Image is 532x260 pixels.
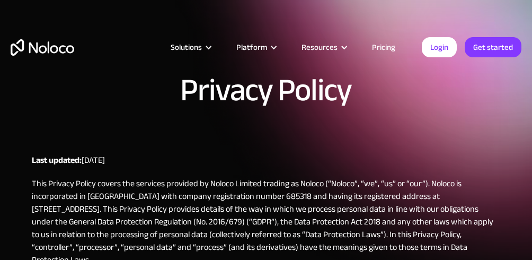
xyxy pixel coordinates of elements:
[32,154,500,167] p: [DATE]
[422,37,457,57] a: Login
[288,40,359,54] div: Resources
[157,40,223,54] div: Solutions
[236,40,267,54] div: Platform
[180,74,351,106] h1: Privacy Policy
[465,37,521,57] a: Get started
[223,40,288,54] div: Platform
[171,40,202,54] div: Solutions
[302,40,338,54] div: Resources
[359,40,409,54] a: Pricing
[32,152,82,168] strong: Last updated:
[11,39,74,56] a: home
